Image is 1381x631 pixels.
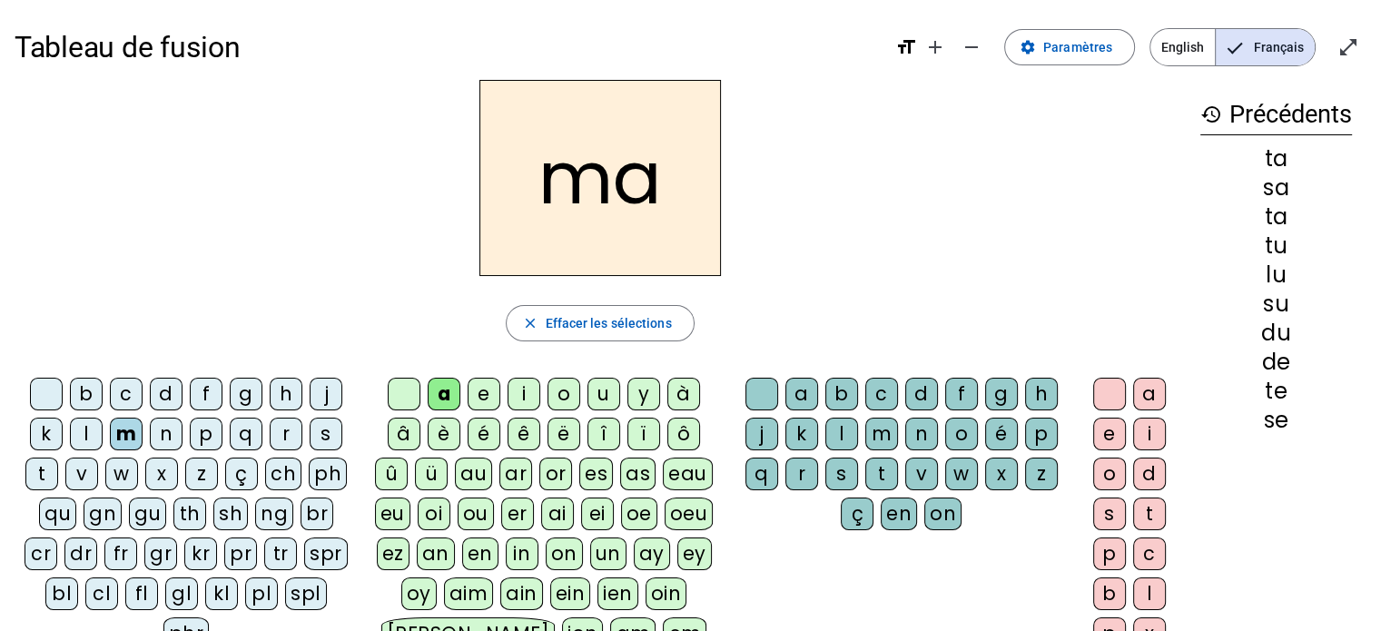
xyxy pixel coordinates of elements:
[924,36,946,58] mat-icon: add
[285,577,327,610] div: spl
[587,378,620,410] div: u
[415,458,448,490] div: ü
[865,458,898,490] div: t
[1337,36,1359,58] mat-icon: open_in_full
[1200,177,1352,199] div: sa
[15,18,881,76] h1: Tableau de fusion
[84,498,122,530] div: gn
[521,315,538,331] mat-icon: close
[30,418,63,450] div: k
[125,577,158,610] div: fl
[70,418,103,450] div: l
[1200,206,1352,228] div: ta
[190,418,222,450] div: p
[627,378,660,410] div: y
[1216,29,1315,65] span: Français
[945,378,978,410] div: f
[953,29,990,65] button: Diminuer la taille de la police
[508,418,540,450] div: ê
[39,498,76,530] div: qu
[150,378,182,410] div: d
[310,378,342,410] div: j
[110,378,143,410] div: c
[225,458,258,490] div: ç
[1200,104,1222,125] mat-icon: history
[310,418,342,450] div: s
[667,378,700,410] div: à
[539,458,572,490] div: or
[1020,39,1036,55] mat-icon: settings
[745,458,778,490] div: q
[924,498,962,530] div: on
[468,418,500,450] div: é
[499,458,532,490] div: ar
[1200,235,1352,257] div: tu
[545,312,671,334] span: Effacer les sélections
[579,458,613,490] div: es
[590,537,626,570] div: un
[479,80,721,276] h2: ma
[825,378,858,410] div: b
[304,537,348,570] div: spr
[418,498,450,530] div: oi
[468,378,500,410] div: e
[620,458,656,490] div: as
[64,537,97,570] div: dr
[677,537,712,570] div: ey
[224,537,257,570] div: pr
[1150,29,1215,65] span: English
[173,498,206,530] div: th
[905,378,938,410] div: d
[1093,458,1126,490] div: o
[301,498,333,530] div: br
[45,577,78,610] div: bl
[245,577,278,610] div: pl
[546,537,583,570] div: on
[375,498,410,530] div: eu
[230,378,262,410] div: g
[501,498,534,530] div: er
[165,577,198,610] div: gl
[1093,577,1126,610] div: b
[1025,378,1058,410] div: h
[110,418,143,450] div: m
[1149,28,1316,66] mat-button-toggle-group: Language selection
[1025,418,1058,450] div: p
[1004,29,1135,65] button: Paramètres
[184,537,217,570] div: kr
[401,577,437,610] div: oy
[377,537,409,570] div: ez
[375,458,408,490] div: û
[500,577,543,610] div: ain
[646,577,687,610] div: oin
[25,458,58,490] div: t
[667,418,700,450] div: ô
[190,378,222,410] div: f
[1025,458,1058,490] div: z
[129,498,166,530] div: gu
[264,537,297,570] div: tr
[634,537,670,570] div: ay
[905,418,938,450] div: n
[1133,458,1166,490] div: d
[785,378,818,410] div: a
[1133,418,1166,450] div: i
[428,378,460,410] div: a
[428,418,460,450] div: è
[985,458,1018,490] div: x
[104,537,137,570] div: fr
[1200,264,1352,286] div: lu
[547,378,580,410] div: o
[1200,409,1352,431] div: se
[506,537,538,570] div: in
[1093,418,1126,450] div: e
[105,458,138,490] div: w
[945,458,978,490] div: w
[825,418,858,450] div: l
[265,458,301,490] div: ch
[462,537,498,570] div: en
[388,418,420,450] div: â
[1133,498,1166,530] div: t
[825,458,858,490] div: s
[785,458,818,490] div: r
